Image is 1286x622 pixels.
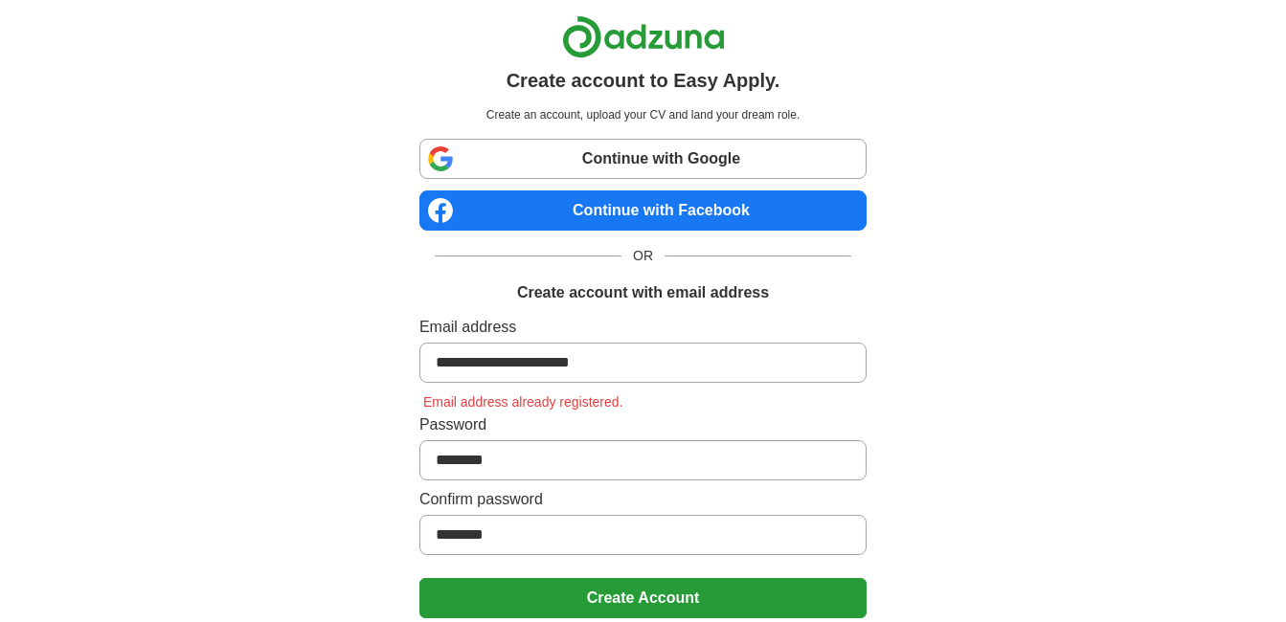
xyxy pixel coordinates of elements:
button: Create Account [419,578,867,618]
h1: Create account with email address [517,281,769,304]
span: Email address already registered. [419,394,627,410]
img: Adzuna logo [562,15,725,58]
a: Continue with Google [419,139,867,179]
a: Continue with Facebook [419,190,867,231]
span: OR [621,246,665,266]
h1: Create account to Easy Apply. [507,66,780,95]
label: Password [419,413,867,436]
p: Create an account, upload your CV and land your dream role. [423,106,863,123]
label: Email address [419,316,867,339]
label: Confirm password [419,488,867,511]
